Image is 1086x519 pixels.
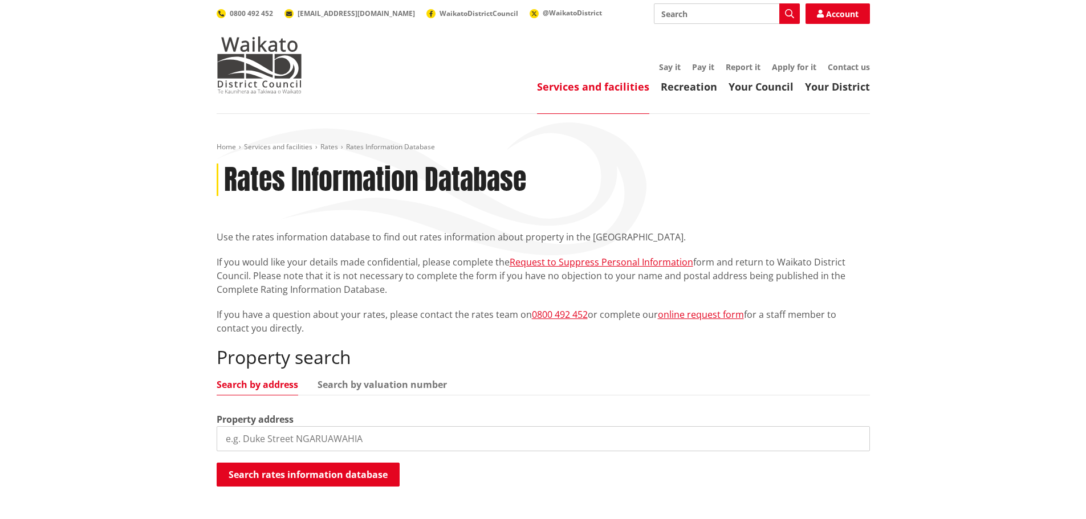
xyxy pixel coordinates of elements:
a: 0800 492 452 [532,308,588,321]
a: Apply for it [772,62,816,72]
p: If you have a question about your rates, please contact the rates team on or complete our for a s... [217,308,870,335]
label: Property address [217,412,294,426]
a: Home [217,142,236,152]
a: online request form [658,308,744,321]
a: Your Council [729,80,794,93]
a: Your District [805,80,870,93]
p: If you would like your details made confidential, please complete the form and return to Waikato ... [217,255,870,296]
a: Recreation [661,80,717,93]
a: Account [806,3,870,24]
a: [EMAIL_ADDRESS][DOMAIN_NAME] [284,9,415,18]
img: Waikato District Council - Te Kaunihera aa Takiwaa o Waikato [217,36,302,93]
a: 0800 492 452 [217,9,273,18]
a: Report it [726,62,760,72]
span: @WaikatoDistrict [543,8,602,18]
a: Search by address [217,380,298,389]
h1: Rates Information Database [224,164,526,197]
button: Search rates information database [217,463,400,487]
h2: Property search [217,346,870,368]
a: Contact us [828,62,870,72]
a: Pay it [692,62,714,72]
a: Rates [320,142,338,152]
span: Rates Information Database [346,142,435,152]
a: Services and facilities [244,142,312,152]
a: WaikatoDistrictCouncil [426,9,518,18]
span: [EMAIL_ADDRESS][DOMAIN_NAME] [298,9,415,18]
span: 0800 492 452 [230,9,273,18]
nav: breadcrumb [217,142,870,152]
span: WaikatoDistrictCouncil [440,9,518,18]
p: Use the rates information database to find out rates information about property in the [GEOGRAPHI... [217,230,870,244]
a: Say it [659,62,681,72]
a: Services and facilities [537,80,649,93]
a: @WaikatoDistrict [530,8,602,18]
input: e.g. Duke Street NGARUAWAHIA [217,426,870,451]
input: Search input [654,3,800,24]
a: Request to Suppress Personal Information [510,256,693,268]
a: Search by valuation number [318,380,447,389]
